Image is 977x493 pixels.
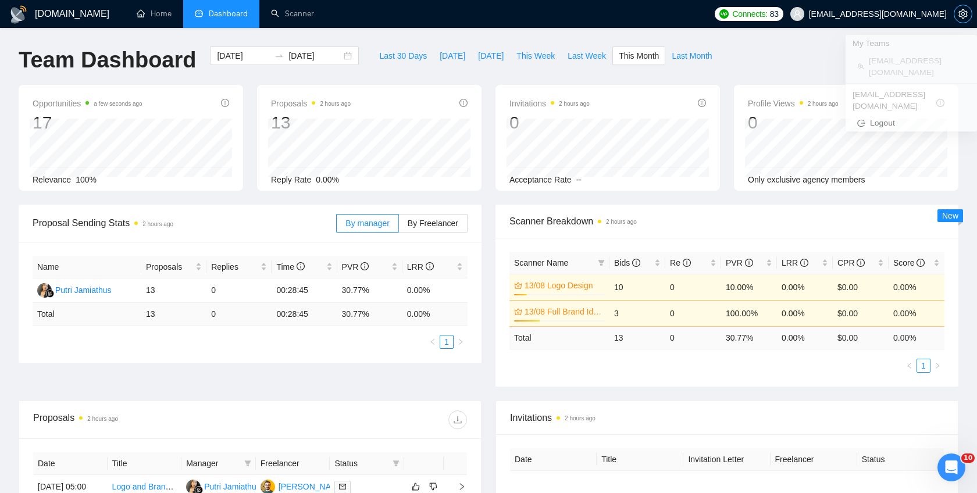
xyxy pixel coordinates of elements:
[337,303,402,326] td: 30.77 %
[808,101,839,107] time: 2 hours ago
[33,175,71,184] span: Relevance
[857,124,965,137] span: Logout
[698,99,706,107] span: info-circle
[181,452,256,475] th: Manager
[379,49,427,62] span: Last 30 Days
[934,362,941,369] span: right
[33,256,141,278] th: Name
[670,258,691,267] span: Re
[745,259,753,267] span: info-circle
[279,480,345,493] div: [PERSON_NAME]
[19,47,196,74] h1: Team Dashboard
[748,97,839,110] span: Profile Views
[777,300,833,326] td: 0.00%
[837,258,865,267] span: CPR
[509,97,590,110] span: Invitations
[274,51,284,60] span: to
[426,335,440,349] button: left
[833,274,889,300] td: $0.00
[186,481,260,491] a: PJPutri Jamiathus
[525,305,602,318] a: 13/08 Full Brand Identity
[408,219,458,228] span: By Freelancer
[833,326,889,349] td: $ 0.00
[917,359,930,373] li: 1
[33,410,250,429] div: Proposals
[597,448,683,471] th: Title
[402,303,468,326] td: 0.00 %
[271,9,314,19] a: searchScanner
[510,410,944,425] span: Invitations
[407,262,434,271] span: LRR
[632,259,640,267] span: info-circle
[800,259,808,267] span: info-circle
[390,455,402,472] span: filter
[288,49,341,62] input: End date
[206,278,272,303] td: 0
[454,335,468,349] li: Next Page
[137,9,172,19] a: homeHome
[141,303,206,326] td: 13
[561,47,612,65] button: Last Week
[108,452,182,475] th: Title
[426,335,440,349] li: Previous Page
[889,274,944,300] td: 0.00%
[930,359,944,373] button: right
[576,175,582,184] span: --
[732,8,767,20] span: Connects:
[609,300,665,326] td: 3
[770,8,779,20] span: 83
[9,5,28,24] img: logo
[665,326,721,349] td: 0
[276,262,304,271] span: Time
[665,300,721,326] td: 0
[146,260,193,273] span: Proposals
[516,49,555,62] span: This Week
[777,326,833,349] td: 0.00 %
[112,482,277,491] a: Logo and Branding Design Specialist Needed
[889,300,944,326] td: 0.00%
[726,258,753,267] span: PVR
[449,415,466,424] span: download
[339,483,346,490] span: mail
[683,259,691,267] span: info-circle
[893,258,925,267] span: Score
[271,112,351,134] div: 13
[609,274,665,300] td: 10
[606,219,637,225] time: 2 hours ago
[186,457,240,470] span: Manager
[509,214,944,228] span: Scanner Breakdown
[37,285,111,294] a: PJPutri Jamiathus
[609,326,665,349] td: 13
[76,175,97,184] span: 100%
[320,101,351,107] time: 2 hours ago
[429,338,436,345] span: left
[345,219,389,228] span: By manager
[509,175,572,184] span: Acceptance Rate
[459,99,468,107] span: info-circle
[514,258,568,267] span: Scanner Name
[448,410,467,429] button: download
[297,262,305,270] span: info-circle
[440,335,453,348] a: 1
[33,216,336,230] span: Proposal Sending Stats
[429,482,437,491] span: dislike
[457,338,464,345] span: right
[33,452,108,475] th: Date
[903,359,917,373] li: Previous Page
[614,258,640,267] span: Bids
[271,97,351,110] span: Proposals
[33,112,142,134] div: 17
[721,326,777,349] td: 30.77 %
[361,262,369,270] span: info-circle
[217,49,270,62] input: Start date
[917,359,930,372] a: 1
[748,112,839,134] div: 0
[94,101,142,107] time: a few seconds ago
[857,66,864,73] span: team
[510,448,597,471] th: Date
[211,260,258,273] span: Replies
[954,9,972,19] a: setting
[857,127,865,135] span: logout
[141,278,206,303] td: 13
